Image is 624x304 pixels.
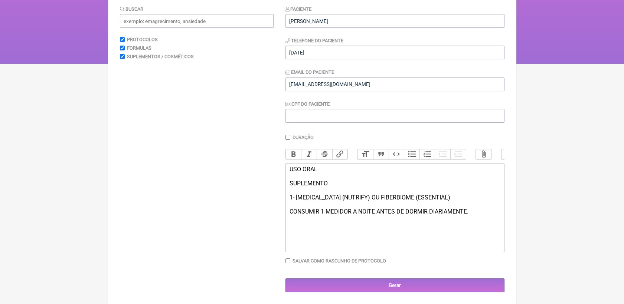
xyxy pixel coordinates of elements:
label: Email do Paciente [285,69,334,75]
div: USO ORAL SUPLEMENTO 1- [MEDICAL_DATA] (NUTRIFY) OU FIBERBIOME (ESSENTIAL) CONSUMIR 1 MEDIDOR A NO... [289,166,500,215]
button: Decrease Level [435,149,450,159]
button: Quote [373,149,389,159]
button: Italic [301,149,317,159]
label: CPF do Paciente [285,101,330,107]
label: Suplementos / Cosméticos [127,54,194,59]
label: Buscar [120,6,144,12]
button: Strikethrough [317,149,332,159]
button: Increase Level [450,149,466,159]
label: Salvar como rascunho de Protocolo [293,258,386,264]
label: Paciente [285,6,312,12]
label: Telefone do Paciente [285,38,344,43]
button: Bullets [404,149,419,159]
button: Bold [286,149,301,159]
input: exemplo: emagrecimento, ansiedade [120,14,274,28]
label: Duração [293,135,314,140]
label: Protocolos [127,37,158,42]
button: Heading [357,149,373,159]
button: Undo [502,149,517,159]
button: Link [332,149,348,159]
input: Gerar [285,278,504,292]
button: Attach Files [476,149,491,159]
button: Code [389,149,404,159]
label: Formulas [127,45,151,51]
button: Numbers [419,149,435,159]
